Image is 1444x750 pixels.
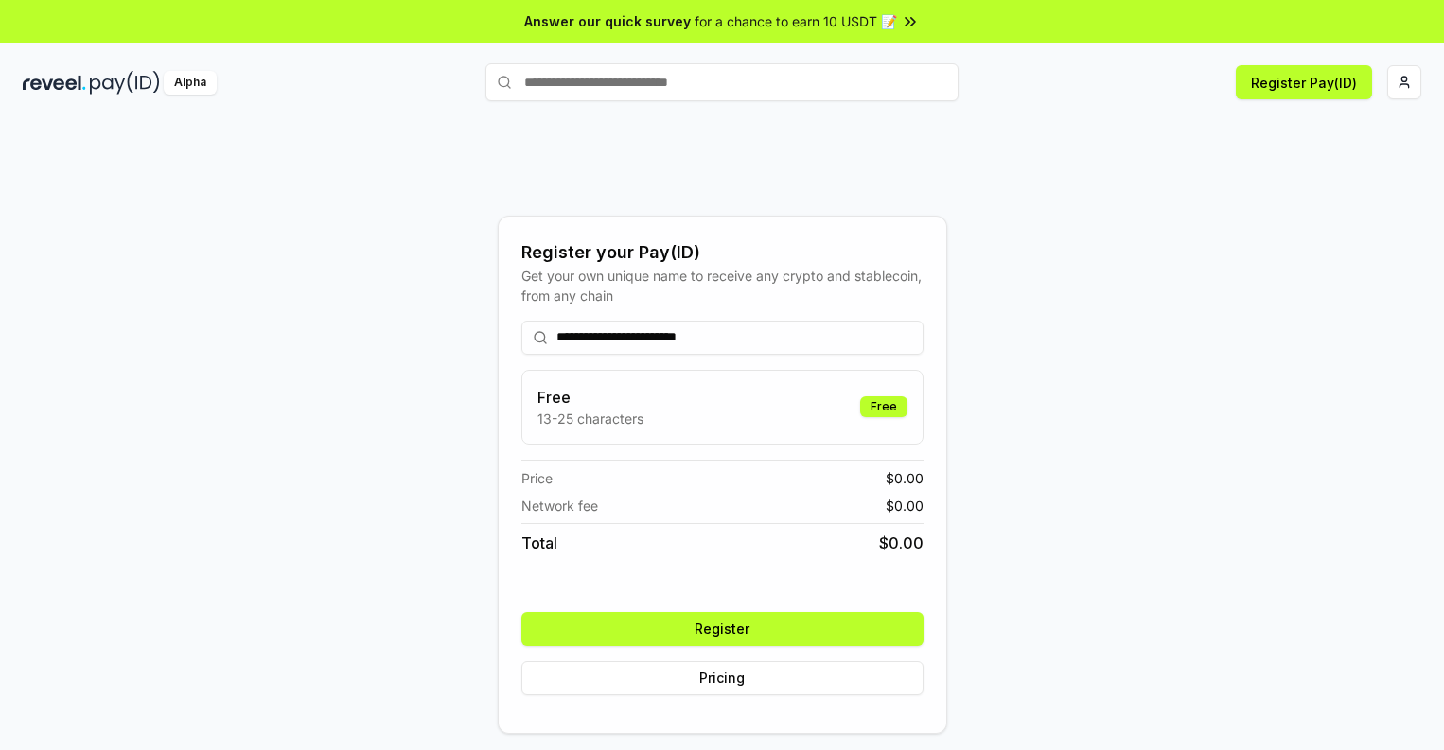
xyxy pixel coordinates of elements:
[90,71,160,95] img: pay_id
[695,11,897,31] span: for a chance to earn 10 USDT 📝
[879,532,924,554] span: $ 0.00
[521,468,553,488] span: Price
[164,71,217,95] div: Alpha
[1236,65,1372,99] button: Register Pay(ID)
[23,71,86,95] img: reveel_dark
[537,386,643,409] h3: Free
[521,239,924,266] div: Register your Pay(ID)
[521,532,557,554] span: Total
[521,266,924,305] div: Get your own unique name to receive any crypto and stablecoin, from any chain
[886,496,924,515] span: $ 0.00
[886,468,924,488] span: $ 0.00
[537,409,643,428] p: 13-25 characters
[521,661,924,695] button: Pricing
[860,396,907,417] div: Free
[521,496,598,515] span: Network fee
[521,612,924,646] button: Register
[524,11,691,31] span: Answer our quick survey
